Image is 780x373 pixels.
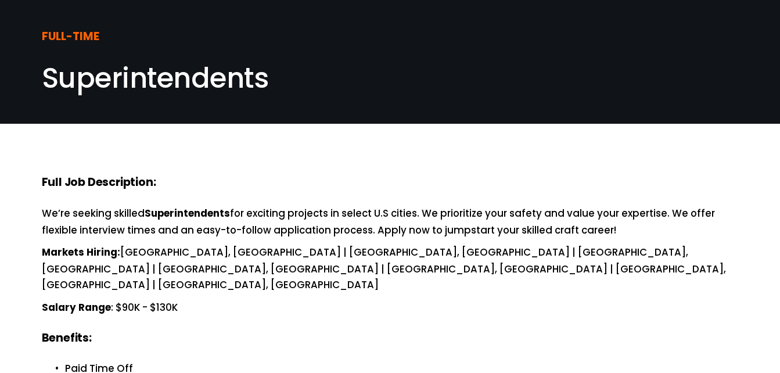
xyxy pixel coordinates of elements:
p: : $90K - $130K [42,300,739,317]
strong: FULL-TIME [42,28,99,47]
p: [GEOGRAPHIC_DATA], [GEOGRAPHIC_DATA] | [GEOGRAPHIC_DATA], [GEOGRAPHIC_DATA] | [GEOGRAPHIC_DATA], ... [42,245,739,293]
strong: Full Job Description: [42,174,156,193]
span: Superintendents [42,59,269,98]
strong: Salary Range [42,300,111,317]
p: We’re seeking skilled for exciting projects in select U.S cities. We prioritize your safety and v... [42,206,739,238]
strong: Superintendents [145,206,230,223]
strong: Benefits: [42,329,92,349]
strong: Markets Hiring: [42,245,120,261]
